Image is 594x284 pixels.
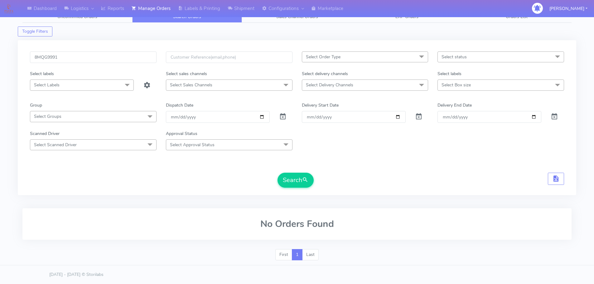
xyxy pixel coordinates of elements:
label: Approval Status [166,130,197,137]
a: 1 [292,249,302,260]
span: Select Order Type [306,54,340,60]
label: Group [30,102,42,108]
span: Select Groups [34,113,61,119]
label: Select sales channels [166,70,207,77]
span: Select Approval Status [170,142,215,148]
span: Select Delivery Channels [306,82,353,88]
button: Toggle Filters [18,26,52,36]
span: Select Sales Channels [170,82,212,88]
h2: No Orders Found [30,219,564,229]
button: [PERSON_NAME] [545,2,592,15]
span: Select Labels [34,82,60,88]
label: Delivery End Date [437,102,472,108]
input: Customer Reference(email,phone) [166,51,292,63]
button: Search [278,173,314,188]
label: Delivery Start Date [302,102,339,108]
span: Select Box size [442,82,471,88]
label: Scanned Driver [30,130,60,137]
label: Dispatch Date [166,102,193,108]
span: Select Scanned Driver [34,142,77,148]
input: Order Id [30,51,157,63]
label: Select labels [30,70,54,77]
label: Select delivery channels [302,70,348,77]
span: Select status [442,54,467,60]
label: Select labels [437,70,461,77]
